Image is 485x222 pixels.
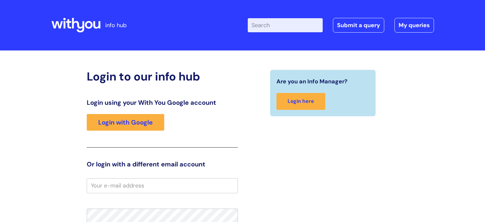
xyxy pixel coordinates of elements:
[87,160,238,168] h3: Or login with a different email account
[248,18,323,32] input: Search
[87,178,238,193] input: Your e-mail address
[276,76,348,87] span: Are you an Info Manager?
[87,70,238,83] h2: Login to our info hub
[87,99,238,106] h3: Login using your With You Google account
[105,20,127,30] p: info hub
[333,18,384,33] a: Submit a query
[394,18,434,33] a: My queries
[276,93,325,110] a: Login here
[87,114,164,131] a: Login with Google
